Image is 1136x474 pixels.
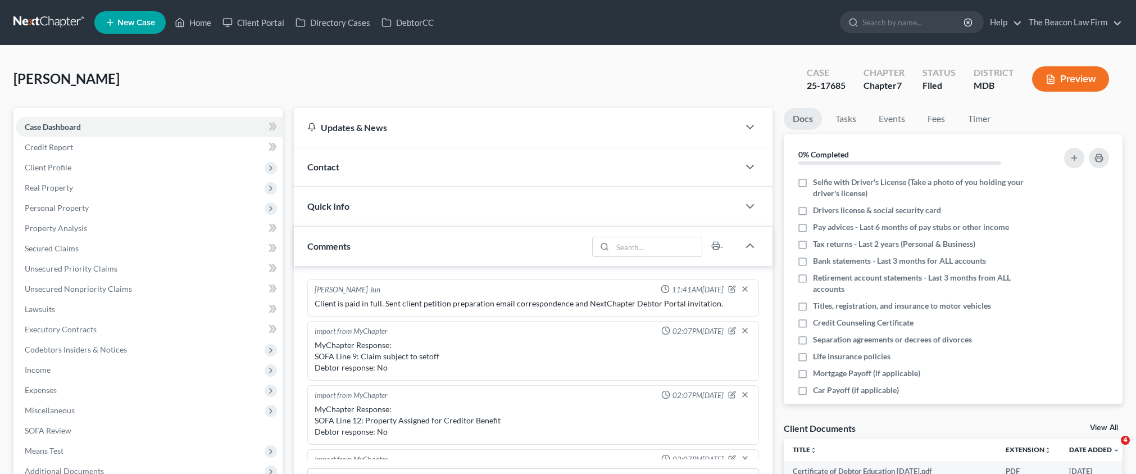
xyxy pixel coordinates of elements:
a: Timer [959,108,999,130]
div: District [974,66,1014,79]
span: Pay advices - Last 6 months of pay stubs or other income [813,222,1009,233]
div: Import from MyChapter [315,454,388,466]
span: Tax returns - Last 2 years (Personal & Business) [813,238,975,250]
a: Credit Report [16,137,283,157]
span: Drivers license & social security card [813,205,941,216]
span: Personal Property [25,203,89,213]
div: [PERSON_NAME] Jun [315,285,380,296]
span: 02:07PM[DATE] [672,326,724,337]
span: Income [25,365,51,374]
div: Chapter [864,66,905,79]
a: SOFA Review [16,421,283,441]
a: Date Added expand_more [1069,445,1120,454]
div: Client is paid in full. Sent client petition preparation email correspondence and NextChapter Deb... [315,298,752,309]
span: Retirement account statements - Last 3 months from ALL accounts [813,272,1028,295]
div: Status [923,66,956,79]
span: Comments [307,241,351,251]
a: Tasks [826,108,865,130]
span: Credit Report [25,142,73,152]
span: Unsecured Nonpriority Claims [25,284,132,294]
span: Property Analysis [25,223,87,233]
div: MDB [974,79,1014,92]
span: Client Profile [25,162,71,172]
span: Selfie with Driver's License (Take a photo of you holding your driver's license) [813,177,1028,199]
a: Client Portal [217,12,290,33]
div: MyChapter Response: SOFA Line 12: Property Assigned for Creditor Benefit Debtor response: No [315,404,752,437]
a: Secured Claims [16,238,283,259]
div: MyChapter Response: SOFA Line 9: Claim subject to setoff Debtor response: No [315,340,752,373]
a: Events [870,108,914,130]
a: Help [984,12,1022,33]
span: Unsecured Priority Claims [25,264,117,273]
button: Preview [1032,66,1109,92]
span: Codebtors Insiders & Notices [25,345,127,354]
div: Chapter [864,79,905,92]
span: 02:07PM[DATE] [672,390,724,401]
span: Means Test [25,446,63,455]
span: Titles, registration, and insurance to motor vehicles [813,300,991,312]
a: Property Analysis [16,218,283,238]
span: 4 [1121,436,1130,445]
div: Import from MyChapter [315,390,388,401]
div: Filed [923,79,956,92]
a: Home [169,12,217,33]
a: Docs [784,108,822,130]
span: [PERSON_NAME] [13,70,120,87]
input: Search... [612,237,702,256]
a: Unsecured Nonpriority Claims [16,279,283,299]
a: The Beacon Law Firm [1023,12,1122,33]
span: Bank statements - Last 3 months for ALL accounts [813,255,986,267]
span: Case Dashboard [25,122,81,132]
a: View All [1090,424,1118,432]
span: New Case [117,19,155,27]
a: Fees [919,108,955,130]
span: 02:07PM[DATE] [672,454,724,465]
a: Case Dashboard [16,117,283,137]
span: Mortgage Payoff (if applicable) [813,368,920,379]
i: unfold_more [1044,447,1051,454]
span: Expenses [25,385,57,395]
span: 11:41AM[DATE] [672,285,724,295]
a: Lawsuits [16,299,283,319]
span: Secured Claims [25,243,79,253]
span: Contact [307,161,339,172]
div: 25-17685 [807,79,846,92]
span: Car Payoff (if applicable) [813,385,899,396]
span: Miscellaneous [25,405,75,415]
span: Quick Info [307,201,349,211]
a: Unsecured Priority Claims [16,259,283,279]
span: Executory Contracts [25,324,97,334]
span: SOFA Review [25,426,71,435]
input: Search by name... [862,12,965,33]
div: Import from MyChapter [315,326,388,337]
iframe: Intercom live chat [1098,436,1125,463]
div: Client Documents [784,422,856,434]
span: Separation agreements or decrees of divorces [813,334,972,345]
span: Real Property [25,183,73,192]
span: Credit Counseling Certificate [813,317,914,328]
a: DebtorCC [376,12,439,33]
span: 7 [897,80,902,91]
a: Directory Cases [290,12,376,33]
div: Case [807,66,846,79]
strong: 0% Completed [798,150,849,159]
span: Lawsuits [25,304,55,314]
a: Executory Contracts [16,319,283,340]
a: Titleunfold_more [793,445,817,454]
div: Updates & News [307,121,725,133]
i: unfold_more [810,447,817,454]
a: Extensionunfold_more [1006,445,1051,454]
span: Life insurance policies [813,351,890,362]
